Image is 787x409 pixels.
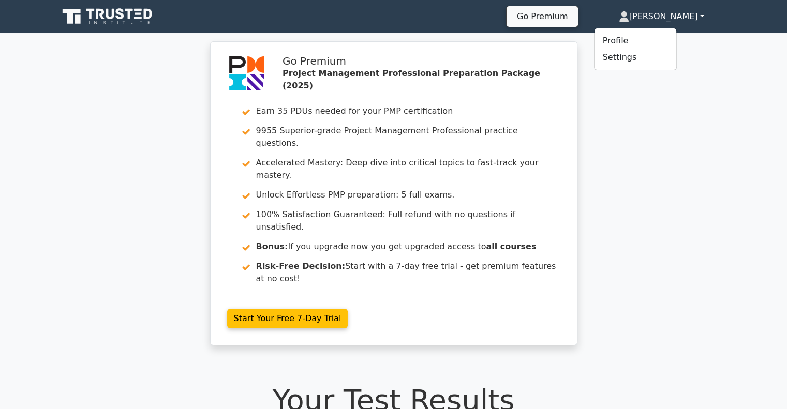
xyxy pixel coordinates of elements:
a: Start Your Free 7-Day Trial [227,309,348,328]
a: Settings [595,49,676,66]
a: Profile [595,33,676,49]
a: Go Premium [511,9,574,23]
ul: [PERSON_NAME] [594,28,677,70]
a: [PERSON_NAME] [594,6,729,27]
